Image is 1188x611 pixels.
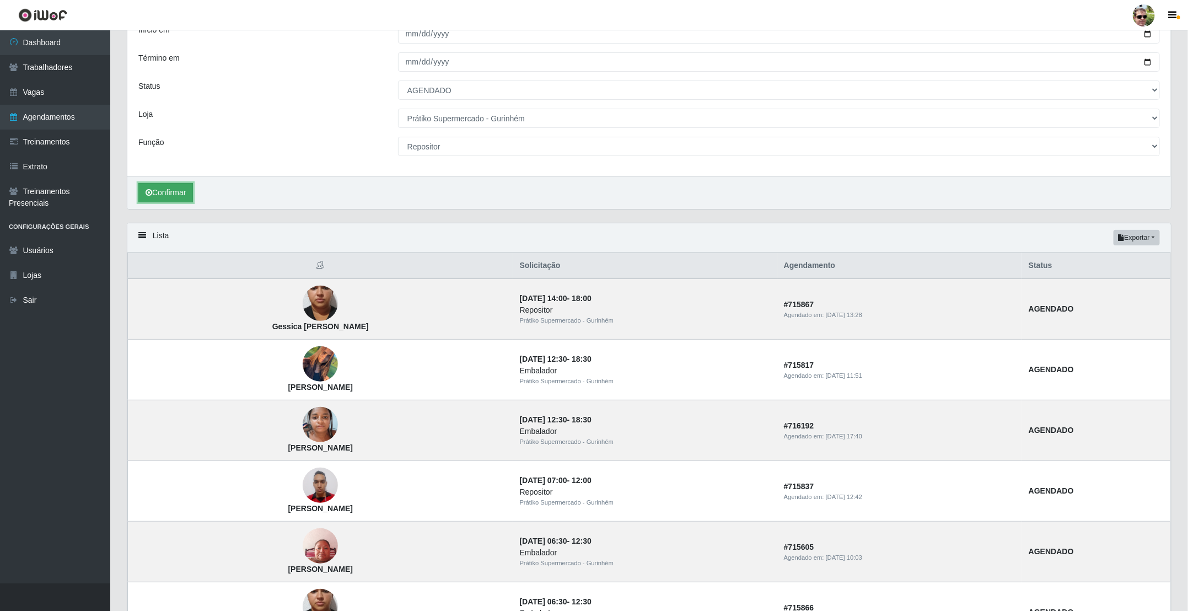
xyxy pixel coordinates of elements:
[127,223,1171,253] div: Lista
[784,300,814,309] strong: # 715867
[826,433,862,440] time: [DATE] 17:40
[520,377,771,386] div: Prátiko Supermercado - Gurinhém
[520,559,771,568] div: Prátiko Supermercado - Gurinhém
[288,565,353,574] strong: [PERSON_NAME]
[288,383,353,392] strong: [PERSON_NAME]
[572,294,592,303] time: 18:00
[520,498,771,507] div: Prátiko Supermercado - Gurinhém
[784,553,1015,562] div: Agendado em:
[520,415,592,424] strong: -
[520,294,567,303] time: [DATE] 14:00
[303,462,338,509] img: Lailson Salviano do Nascimento
[784,361,814,369] strong: # 715817
[303,523,338,570] img: Elaine Cristina Da Silva
[784,543,814,551] strong: # 715605
[520,437,771,447] div: Prátiko Supermercado - Gurinhém
[138,137,164,148] label: Função
[1029,304,1074,313] strong: AGENDADO
[826,312,862,318] time: [DATE] 13:28
[784,492,1015,502] div: Agendado em:
[520,294,592,303] strong: -
[1029,426,1074,435] strong: AGENDADO
[520,597,592,606] strong: -
[1114,230,1160,245] button: Exportar
[520,355,592,363] strong: -
[784,371,1015,380] div: Agendado em:
[1029,365,1074,374] strong: AGENDADO
[784,310,1015,320] div: Agendado em:
[138,52,180,64] label: Término em
[520,537,592,545] strong: -
[520,476,567,485] time: [DATE] 07:00
[520,316,771,325] div: Prátiko Supermercado - Gurinhém
[18,8,67,22] img: CoreUI Logo
[398,24,1160,44] input: 00/00/0000
[572,355,592,363] time: 18:30
[1029,547,1074,556] strong: AGENDADO
[572,415,592,424] time: 18:30
[572,537,592,545] time: 12:30
[520,537,567,545] time: [DATE] 06:30
[784,421,814,430] strong: # 716192
[303,264,338,342] img: Gessica lino da costa
[520,365,771,377] div: Embalador
[777,253,1022,279] th: Agendamento
[520,415,567,424] time: [DATE] 12:30
[520,304,771,316] div: Repositor
[303,341,338,388] img: Luciene Paulo da silva
[520,355,567,363] time: [DATE] 12:30
[303,401,338,448] img: Suênia Galdino de Oliveira
[520,486,771,498] div: Repositor
[138,81,160,92] label: Status
[1029,486,1074,495] strong: AGENDADO
[520,597,567,606] time: [DATE] 06:30
[784,482,814,491] strong: # 715837
[1022,253,1170,279] th: Status
[520,547,771,559] div: Embalador
[288,504,353,513] strong: [PERSON_NAME]
[826,494,862,500] time: [DATE] 12:42
[138,109,153,120] label: Loja
[826,554,862,561] time: [DATE] 10:03
[520,476,592,485] strong: -
[826,372,862,379] time: [DATE] 11:51
[398,52,1160,72] input: 00/00/0000
[572,597,592,606] time: 12:30
[520,426,771,437] div: Embalador
[572,476,592,485] time: 12:00
[288,443,353,452] strong: [PERSON_NAME]
[138,183,193,202] button: Confirmar
[513,253,777,279] th: Solicitação
[272,322,369,331] strong: Gessica [PERSON_NAME]
[784,432,1015,441] div: Agendado em:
